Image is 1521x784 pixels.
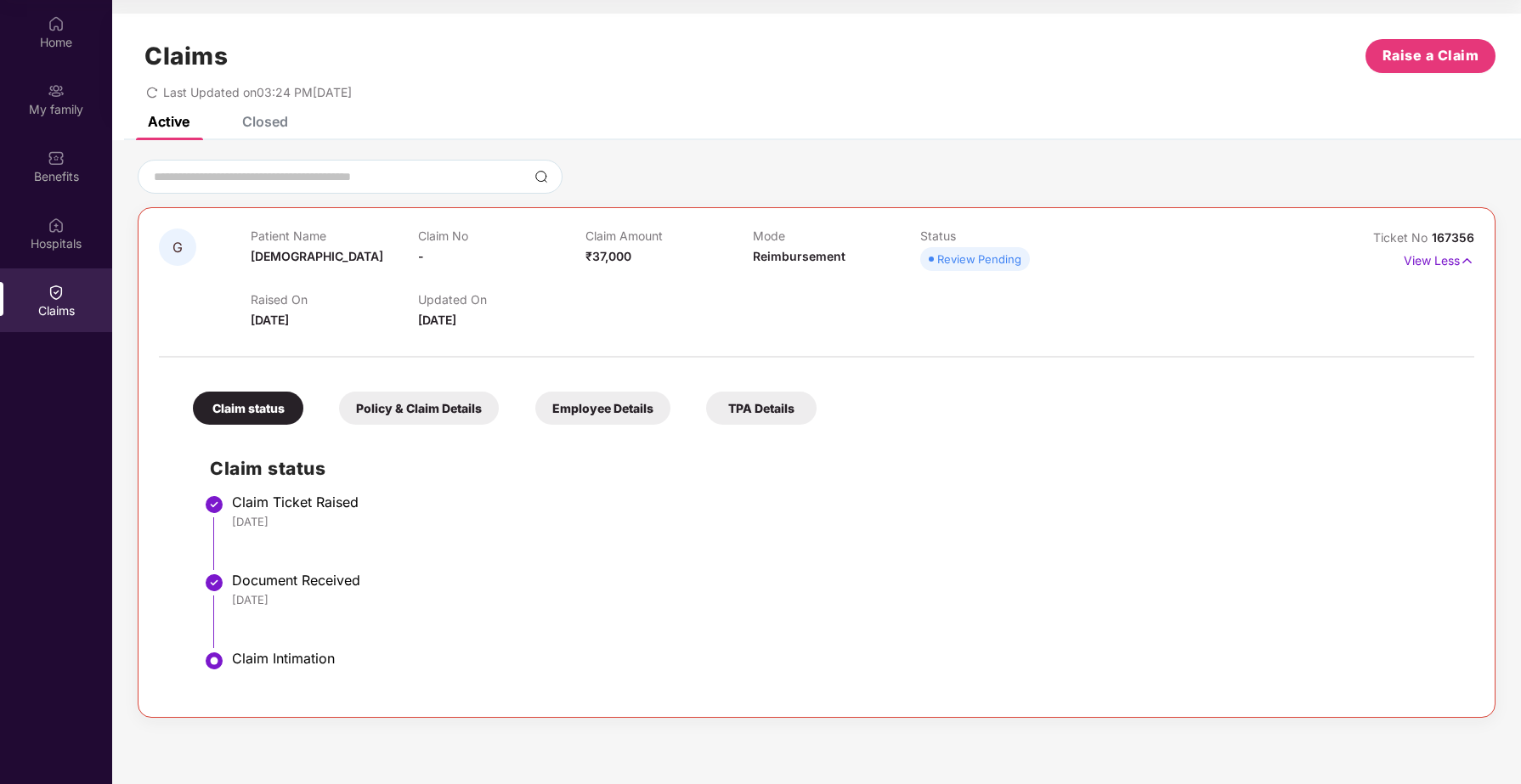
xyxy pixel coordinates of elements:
[339,392,499,425] div: Policy & Claim Details
[148,113,189,130] div: Active
[232,650,1457,667] div: Claim Intimation
[251,292,418,307] p: Raised On
[753,228,920,243] p: Mode
[232,592,1457,607] div: [DATE]
[232,572,1457,589] div: Document Received
[48,217,65,234] img: svg+xml;base64,PHN2ZyBpZD0iSG9zcGl0YWxzIiB4bWxucz0iaHR0cDovL3d3dy53My5vcmcvMjAwMC9zdmciIHdpZHRoPS...
[232,494,1457,510] div: Claim Ticket Raised
[937,251,1021,268] div: Review Pending
[204,651,224,671] img: svg+xml;base64,PHN2ZyBpZD0iU3RlcC1BY3RpdmUtMzJ4MzIiIHhtbG5zPSJodHRwOi8vd3d3LnczLm9yZy8yMDAwL3N2Zy...
[585,228,753,243] p: Claim Amount
[1404,247,1474,270] p: View Less
[753,249,845,263] span: Reimbursement
[1373,230,1432,245] span: Ticket No
[251,249,383,263] span: [DEMOGRAPHIC_DATA]
[172,240,183,255] span: G
[146,85,158,99] span: redo
[210,454,1457,482] h2: Claim status
[163,85,352,99] span: Last Updated on 03:24 PM[DATE]
[204,572,224,593] img: svg+xml;base64,PHN2ZyBpZD0iU3RlcC1Eb25lLTMyeDMyIiB4bWxucz0iaHR0cDovL3d3dy53My5vcmcvMjAwMC9zdmciIH...
[920,228,1088,243] p: Status
[232,514,1457,529] div: [DATE]
[193,392,303,425] div: Claim status
[251,228,418,243] p: Patient Name
[48,149,65,166] img: svg+xml;base64,PHN2ZyBpZD0iQmVuZWZpdHMiIHhtbG5zPSJodHRwOi8vd3d3LnczLm9yZy8yMDAwL3N2ZyIgd2lkdGg9Ij...
[48,15,65,32] img: svg+xml;base64,PHN2ZyBpZD0iSG9tZSIgeG1sbnM9Imh0dHA6Ly93d3cudzMub3JnLzIwMDAvc3ZnIiB3aWR0aD0iMjAiIG...
[242,113,288,130] div: Closed
[144,42,228,71] h1: Claims
[534,170,548,183] img: svg+xml;base64,PHN2ZyBpZD0iU2VhcmNoLTMyeDMyIiB4bWxucz0iaHR0cDovL3d3dy53My5vcmcvMjAwMC9zdmciIHdpZH...
[535,392,670,425] div: Employee Details
[1460,251,1474,270] img: svg+xml;base64,PHN2ZyB4bWxucz0iaHR0cDovL3d3dy53My5vcmcvMjAwMC9zdmciIHdpZHRoPSIxNyIgaGVpZ2h0PSIxNy...
[585,249,631,263] span: ₹37,000
[1382,45,1479,66] span: Raise a Claim
[48,284,65,301] img: svg+xml;base64,PHN2ZyBpZD0iQ2xhaW0iIHhtbG5zPSJodHRwOi8vd3d3LnczLm9yZy8yMDAwL3N2ZyIgd2lkdGg9IjIwIi...
[1432,230,1474,245] span: 167356
[1366,39,1496,73] button: Raise a Claim
[251,313,289,327] span: [DATE]
[418,292,585,307] p: Updated On
[204,494,224,515] img: svg+xml;base64,PHN2ZyBpZD0iU3RlcC1Eb25lLTMyeDMyIiB4bWxucz0iaHR0cDovL3d3dy53My5vcmcvMjAwMC9zdmciIH...
[418,249,424,263] span: -
[48,82,65,99] img: svg+xml;base64,PHN2ZyB3aWR0aD0iMjAiIGhlaWdodD0iMjAiIHZpZXdCb3g9IjAgMCAyMCAyMCIgZmlsbD0ibm9uZSIgeG...
[418,313,456,327] span: [DATE]
[418,228,585,243] p: Claim No
[706,392,817,425] div: TPA Details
